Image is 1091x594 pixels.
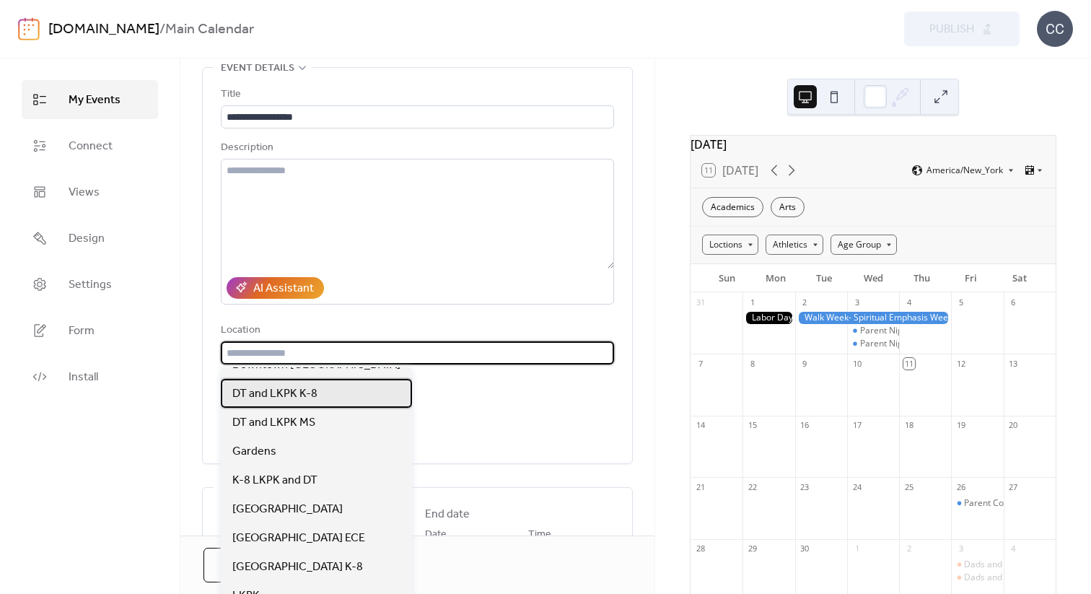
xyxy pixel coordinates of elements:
[165,16,254,43] b: Main Calendar
[860,325,911,337] div: Parent Night
[898,264,947,293] div: Thu
[253,280,314,297] div: AI Assistant
[221,60,294,77] span: Event details
[22,80,158,119] a: My Events
[742,312,794,324] div: Labor Day - No School (Offices Closed)
[691,136,1056,153] div: [DATE]
[851,481,862,492] div: 24
[425,506,470,523] div: End date
[955,420,966,431] div: 19
[799,543,810,554] div: 30
[951,497,1003,510] div: Parent Conferences
[947,264,996,293] div: Fri
[851,297,862,307] div: 3
[851,543,862,554] div: 1
[695,481,706,492] div: 21
[22,172,158,211] a: Views
[955,297,966,307] div: 5
[926,166,1003,175] span: America/New_York
[955,543,966,554] div: 3
[799,358,810,369] div: 9
[1008,297,1019,307] div: 6
[702,197,763,217] div: Academics
[695,543,706,554] div: 28
[1008,358,1019,369] div: 13
[695,420,706,431] div: 14
[695,358,706,369] div: 7
[747,481,758,492] div: 22
[232,530,365,547] span: [GEOGRAPHIC_DATA] ECE
[964,572,1048,584] div: Dads and Doughnuts
[951,572,1003,584] div: Dads and Doughnuts
[69,184,100,201] span: Views
[69,276,112,294] span: Settings
[849,264,898,293] div: Wed
[747,358,758,369] div: 8
[221,86,611,103] div: Title
[22,357,158,396] a: Install
[232,443,276,460] span: Gardens
[232,385,317,403] span: DT and LKPK K-8
[227,277,324,299] button: AI Assistant
[847,325,899,337] div: Parent Night
[771,197,805,217] div: Arts
[800,264,849,293] div: Tue
[22,265,158,304] a: Settings
[751,264,800,293] div: Mon
[22,126,158,165] a: Connect
[903,481,914,492] div: 25
[951,559,1003,571] div: Dads and Doughnuts
[159,16,165,43] b: /
[799,420,810,431] div: 16
[232,559,363,576] span: [GEOGRAPHIC_DATA] K-8
[860,338,911,350] div: Parent Night
[955,358,966,369] div: 12
[747,297,758,307] div: 1
[232,472,317,489] span: K-8 LKPK and DT
[528,526,551,543] span: Time
[747,543,758,554] div: 29
[1008,420,1019,431] div: 20
[795,312,952,324] div: Walk Week- Spiritual Emphasis Week
[69,92,121,109] span: My Events
[1008,481,1019,492] div: 27
[955,481,966,492] div: 26
[232,501,343,518] span: [GEOGRAPHIC_DATA]
[903,420,914,431] div: 18
[799,481,810,492] div: 23
[221,322,611,339] div: Location
[425,526,447,543] span: Date
[203,548,298,582] button: Cancel
[69,369,98,386] span: Install
[22,219,158,258] a: Design
[799,297,810,307] div: 2
[903,543,914,554] div: 2
[851,420,862,431] div: 17
[221,139,611,157] div: Description
[903,297,914,307] div: 4
[18,17,40,40] img: logo
[964,559,1048,571] div: Dads and Doughnuts
[964,497,1044,510] div: Parent Conferences
[1008,543,1019,554] div: 4
[903,358,914,369] div: 11
[232,414,315,432] span: DT and LKPK MS
[69,323,95,340] span: Form
[702,264,751,293] div: Sun
[695,297,706,307] div: 31
[22,311,158,350] a: Form
[747,420,758,431] div: 15
[48,16,159,43] a: [DOMAIN_NAME]
[69,230,105,248] span: Design
[995,264,1044,293] div: Sat
[1037,11,1073,47] div: CC
[847,338,899,350] div: Parent Night
[851,358,862,369] div: 10
[69,138,113,155] span: Connect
